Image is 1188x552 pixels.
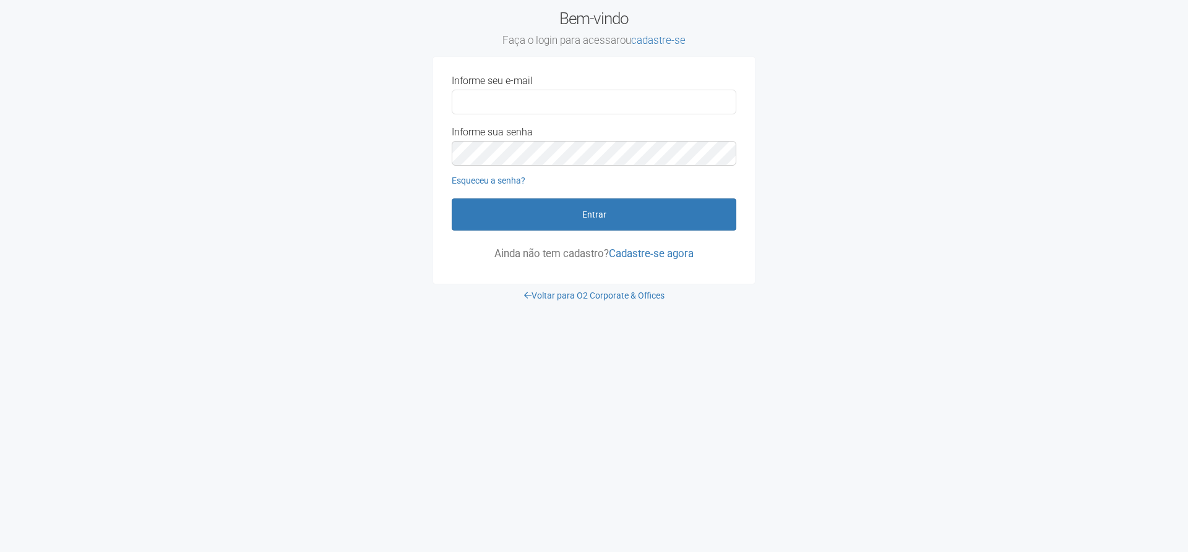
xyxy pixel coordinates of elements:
[631,34,686,46] a: cadastre-se
[452,248,736,259] p: Ainda não tem cadastro?
[433,9,755,48] h2: Bem-vindo
[452,198,736,231] button: Entrar
[452,127,533,138] label: Informe sua senha
[524,291,665,300] a: Voltar para O2 Corporate & Offices
[620,34,686,46] span: ou
[609,247,694,260] a: Cadastre-se agora
[452,176,525,185] a: Esqueceu a senha?
[452,75,533,87] label: Informe seu e-mail
[433,34,755,48] small: Faça o login para acessar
